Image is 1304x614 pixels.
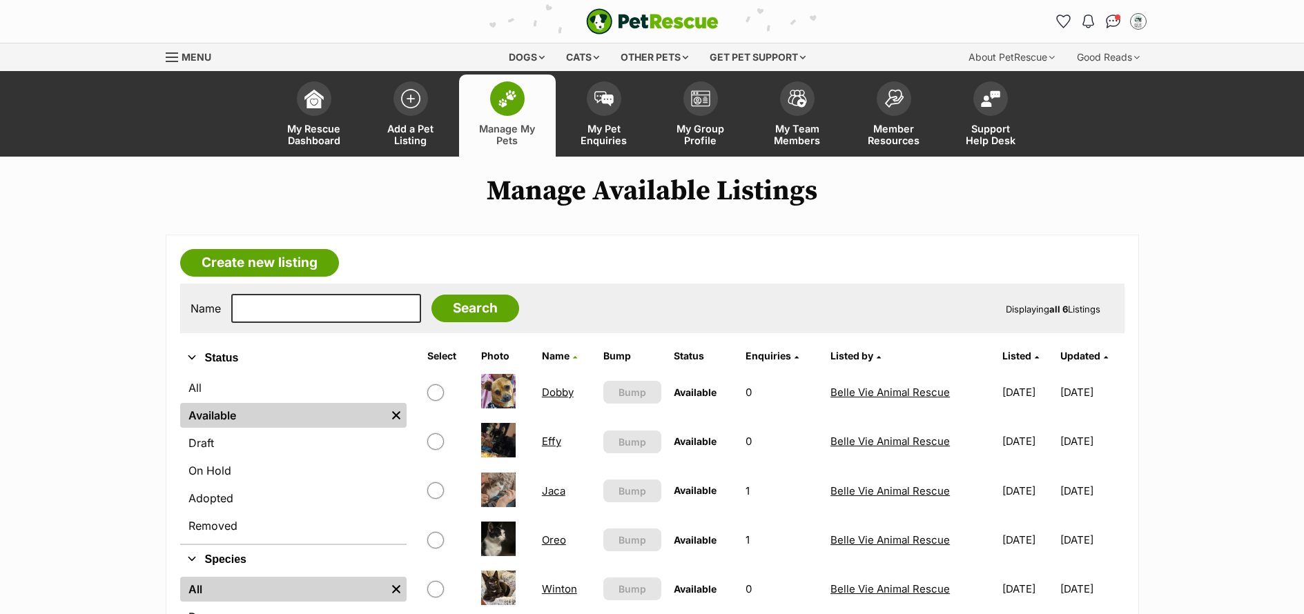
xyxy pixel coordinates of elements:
button: Species [180,551,407,568]
a: Removed [180,513,407,538]
a: Support Help Desk [942,75,1039,157]
a: Conversations [1102,10,1125,32]
a: All [180,375,407,400]
div: About PetRescue [959,43,1064,71]
td: 1 [740,516,824,564]
td: [DATE] [1060,368,1122,416]
span: My Pet Enquiries [573,123,635,146]
button: Bump [603,479,661,502]
img: team-members-icon-5396bd8760b3fe7c0b43da4ab00e1e3bb1a5d9ba89233759b79545d2d3fc5d0d.svg [788,90,807,108]
span: Name [542,350,570,362]
th: Bump [598,345,666,367]
a: Add a Pet Listing [362,75,459,157]
a: Effy [542,435,561,448]
button: Bump [603,430,661,453]
img: member-resources-icon-8e73f808a243e03378d46382f2149f9095a855e16c252ad45f914b54edf8863c.svg [884,89,904,108]
a: On Hold [180,458,407,483]
td: 1 [740,467,824,515]
span: Bump [619,484,646,498]
img: pet-enquiries-icon-7e3ad2cf08bfb03b45e93fb7055b45f3efa6380592205ae92323e6603595dc1f.svg [594,91,614,106]
button: My account [1127,10,1149,32]
img: notifications-46538b983faf8c2785f20acdc204bb7945ddae34d4c08c2a6579f10ce5e182be.svg [1082,14,1093,28]
th: Status [668,345,739,367]
a: Dobby [542,386,574,399]
a: Remove filter [386,577,407,602]
span: Available [674,583,717,595]
img: Belle Vie Animal Rescue profile pic [1131,14,1145,28]
a: Name [542,350,577,362]
span: Updated [1060,350,1100,362]
a: Belle Vie Animal Rescue [830,484,950,497]
div: Good Reads [1067,43,1149,71]
img: add-pet-listing-icon-0afa8454b4691262ce3f59096e99ab1cd57d4a30225e0717b998d2c9b9846f56.svg [401,89,420,108]
a: Jaca [542,484,565,497]
img: logo-e224e6f780fb5917bec1dbf3a21bbac754714ae5b6737aabdf751b685950b380.svg [586,8,719,34]
span: translation missing: en.admin.listings.index.attributes.enquiries [746,350,791,362]
span: Listed [1002,350,1031,362]
span: Bump [619,582,646,596]
a: Create new listing [180,249,339,277]
img: chat-41dd97257d64d25036548639549fe6c8038ab92f7586957e7f3b1b290dea8141.svg [1106,14,1120,28]
button: Bump [603,381,661,404]
td: [DATE] [997,565,1059,613]
a: Available [180,403,386,428]
a: My Team Members [749,75,846,157]
ul: Account quick links [1053,10,1149,32]
a: Manage My Pets [459,75,556,157]
span: Available [674,386,717,398]
div: Dogs [499,43,554,71]
a: My Group Profile [652,75,749,157]
td: [DATE] [997,368,1059,416]
a: Favourites [1053,10,1075,32]
a: My Pet Enquiries [556,75,652,157]
button: Bump [603,528,661,551]
a: Belle Vie Animal Rescue [830,533,950,546]
a: Belle Vie Animal Rescue [830,435,950,448]
span: My Group Profile [670,123,732,146]
img: group-profile-icon-3fa3cf56718a62981997c0bc7e787c4b2cf8bcc04b72c1350f741eb67cf2f40e.svg [691,90,710,107]
img: help-desk-icon-fdf02630f3aa405de69fd3d07c3f3aa587a6932b1a1747fa1d2bba05be0121f9.svg [981,90,1000,107]
a: Menu [166,43,221,68]
span: My Rescue Dashboard [283,123,345,146]
div: Cats [556,43,609,71]
span: Bump [619,435,646,449]
span: Listed by [830,350,873,362]
td: [DATE] [997,467,1059,515]
td: [DATE] [997,516,1059,564]
a: Listed [1002,350,1039,362]
a: Member Resources [846,75,942,157]
span: Member Resources [863,123,925,146]
span: My Team Members [766,123,828,146]
div: Other pets [611,43,698,71]
input: Search [431,295,519,322]
a: Listed by [830,350,881,362]
td: 0 [740,565,824,613]
span: Add a Pet Listing [380,123,442,146]
a: Updated [1060,350,1108,362]
a: Remove filter [386,403,407,428]
div: Status [180,373,407,544]
a: Adopted [180,486,407,511]
a: Enquiries [746,350,799,362]
a: Winton [542,582,577,595]
span: Bump [619,533,646,547]
td: [DATE] [1060,516,1122,564]
span: Available [674,484,717,496]
td: [DATE] [1060,417,1122,465]
span: Available [674,534,717,546]
td: [DATE] [997,417,1059,465]
td: 0 [740,417,824,465]
span: Available [674,435,717,447]
button: Status [180,349,407,367]
label: Name [191,302,221,315]
span: Bump [619,385,646,399]
a: All [180,577,386,602]
img: manage-my-pets-icon-02211641906a0b7f246fdf0571729dbe1e7629f14944591b6c1af311fb30b64b.svg [498,90,517,108]
a: Belle Vie Animal Rescue [830,582,950,595]
span: Displaying Listings [1006,304,1100,315]
a: Belle Vie Animal Rescue [830,386,950,399]
a: Draft [180,430,407,455]
th: Photo [476,345,535,367]
button: Notifications [1078,10,1100,32]
td: [DATE] [1060,467,1122,515]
